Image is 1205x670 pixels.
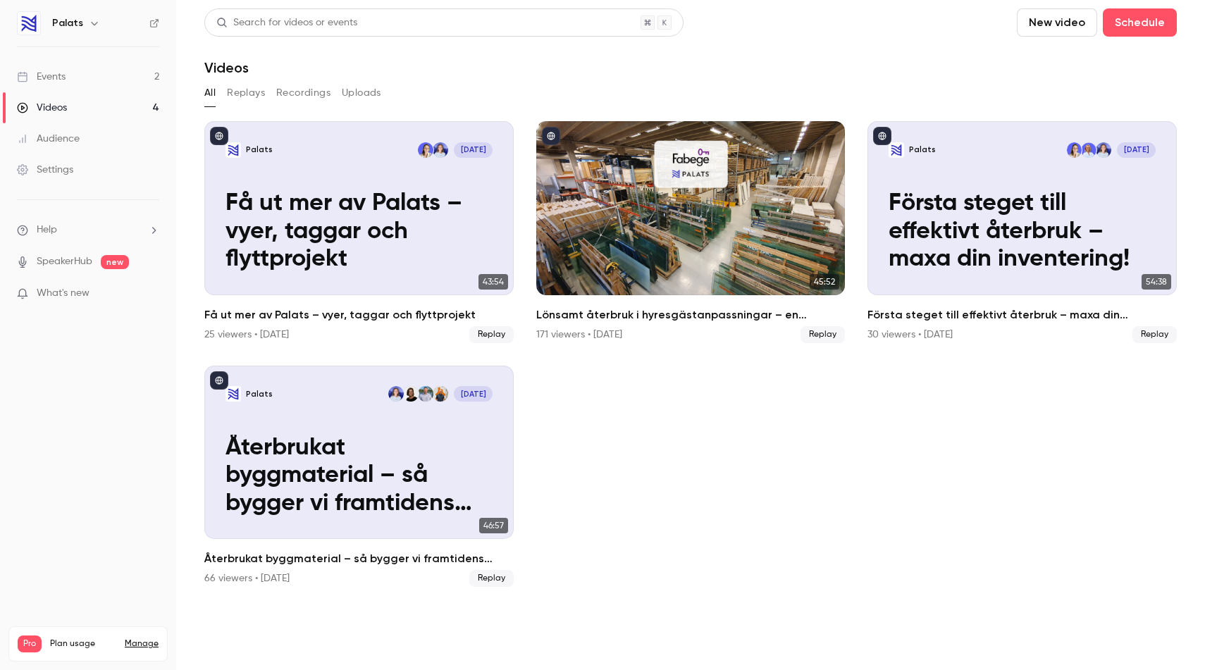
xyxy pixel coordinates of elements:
[1081,142,1096,158] img: Charlotte Landström
[227,82,265,104] button: Replays
[204,121,514,343] li: Få ut mer av Palats – vyer, taggar och flyttprojekt
[210,127,228,145] button: published
[867,121,1177,343] li: Första steget till effektivt återbruk – maxa din inventering!
[37,223,57,237] span: Help
[101,255,129,269] span: new
[1132,326,1177,343] span: Replay
[225,386,241,402] img: Återbrukat byggmaterial – så bygger vi framtidens lönsamma och hållbara fastighetsbransch
[342,82,381,104] button: Uploads
[536,306,846,323] h2: Lönsamt återbruk i hyresgästanpassningar – en kostnadsanalys med Fabege
[50,638,116,650] span: Plan usage
[204,366,514,588] li: Återbrukat byggmaterial – så bygger vi framtidens lönsamma och hållbara fastighetsbransch
[469,570,514,587] span: Replay
[18,635,42,652] span: Pro
[909,144,936,155] p: Palats
[536,328,622,342] div: 171 viewers • [DATE]
[204,571,290,585] div: 66 viewers • [DATE]
[37,286,89,301] span: What's new
[18,12,40,35] img: Palats
[210,371,228,390] button: published
[17,101,67,115] div: Videos
[204,8,1177,662] section: Videos
[418,142,433,158] img: Lotta Lundin
[873,127,891,145] button: published
[204,328,289,342] div: 25 viewers • [DATE]
[889,190,1156,274] p: Första steget till effektivt återbruk – maxa din inventering!
[204,306,514,323] h2: Få ut mer av Palats – vyer, taggar och flyttprojekt
[418,386,433,402] img: Lars Andersson
[478,274,508,290] span: 43:54
[246,389,273,399] p: Palats
[204,59,249,76] h1: Videos
[536,121,846,343] a: 45:52Lönsamt återbruk i hyresgästanpassningar – en kostnadsanalys med Fabege171 viewers • [DATE]R...
[454,386,493,402] span: [DATE]
[52,16,83,30] h6: Palats
[37,254,92,269] a: SpeakerHub
[17,163,73,177] div: Settings
[142,287,159,300] iframe: Noticeable Trigger
[276,82,330,104] button: Recordings
[246,144,273,155] p: Palats
[204,366,514,588] a: Återbrukat byggmaterial – så bygger vi framtidens lönsamma och hållbara fastighetsbranschPalatsJo...
[454,142,493,158] span: [DATE]
[403,386,419,402] img: Anna Fredriksson
[216,15,357,30] div: Search for videos or events
[225,435,493,519] p: Återbrukat byggmaterial – så bygger vi framtidens lönsamma och hållbara fastighetsbransch
[388,386,404,402] img: Amelie Berggren
[469,326,514,343] span: Replay
[867,328,953,342] div: 30 viewers • [DATE]
[204,82,216,104] button: All
[542,127,560,145] button: published
[889,142,904,158] img: Första steget till effektivt återbruk – maxa din inventering!
[433,142,448,158] img: Amelie Berggren
[204,550,514,567] h2: Återbrukat byggmaterial – så bygger vi framtidens lönsamma och hållbara fastighetsbransch
[17,70,66,84] div: Events
[1067,142,1082,158] img: Lotta Lundin
[801,326,845,343] span: Replay
[204,121,1177,587] ul: Videos
[1017,8,1097,37] button: New video
[225,142,241,158] img: Få ut mer av Palats – vyer, taggar och flyttprojekt
[810,274,839,290] span: 45:52
[1096,142,1111,158] img: Amelie Berggren
[479,518,508,533] span: 46:57
[1117,142,1156,158] span: [DATE]
[1103,8,1177,37] button: Schedule
[225,190,493,274] p: Få ut mer av Palats – vyer, taggar och flyttprojekt
[536,121,846,343] li: Lönsamt återbruk i hyresgästanpassningar – en kostnadsanalys med Fabege
[867,121,1177,343] a: Första steget till effektivt återbruk – maxa din inventering!PalatsAmelie BerggrenCharlotte Lands...
[125,638,159,650] a: Manage
[1142,274,1171,290] span: 54:38
[204,121,514,343] a: Få ut mer av Palats – vyer, taggar och flyttprojektPalatsAmelie BerggrenLotta Lundin[DATE]Få ut m...
[433,386,448,402] img: Jonas Liljenberg
[17,223,159,237] li: help-dropdown-opener
[867,306,1177,323] h2: Första steget till effektivt återbruk – maxa din inventering!
[17,132,80,146] div: Audience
